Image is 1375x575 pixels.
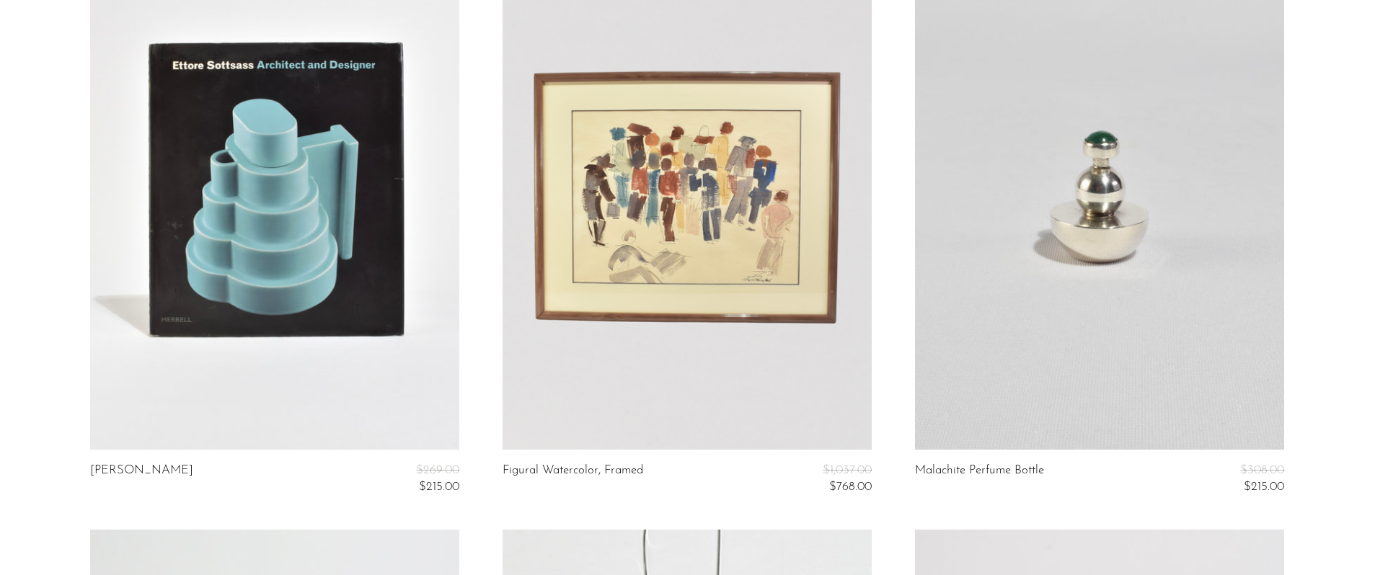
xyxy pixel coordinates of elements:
[1244,481,1284,493] span: $215.00
[829,481,872,493] span: $768.00
[416,464,459,476] span: $269.00
[1240,464,1284,476] span: $308.00
[915,464,1044,494] a: Malachite Perfume Bottle
[503,464,643,494] a: Figural Watercolor, Framed
[90,464,193,494] a: [PERSON_NAME]
[419,481,459,493] span: $215.00
[823,464,872,476] span: $1,037.00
